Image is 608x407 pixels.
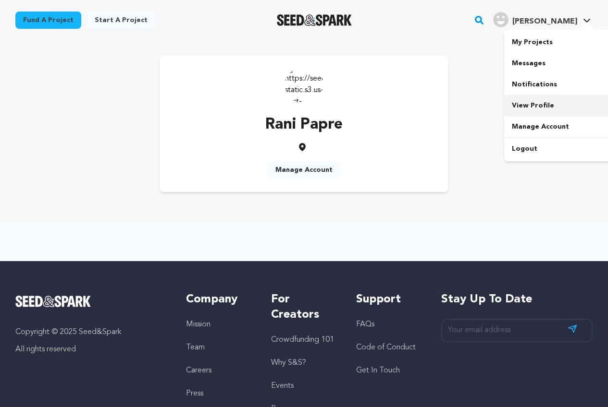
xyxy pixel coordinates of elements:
a: Start a project [87,12,155,29]
a: Fund a project [15,12,81,29]
a: Mission [186,321,211,328]
img: Seed&Spark Logo Dark Mode [277,14,352,26]
p: Rani Papre [265,113,343,136]
h5: Support [356,292,422,307]
a: Code of Conduct [356,344,416,351]
a: Press [186,390,203,397]
img: user.png [493,12,509,27]
a: Manage Account [268,161,340,179]
a: Seed&Spark Homepage [15,296,167,307]
img: Seed&Spark Logo [15,296,91,307]
a: Team [186,344,205,351]
h5: Company [186,292,252,307]
a: Careers [186,367,211,374]
a: FAQs [356,321,374,328]
img: https://seedandspark-static.s3.us-east-2.amazonaws.com/images/User/002/321/690/medium/ACg8ocKl5RC... [285,65,323,104]
span: Rani P.'s Profile [491,10,593,30]
h5: For Creators [271,292,337,323]
a: Rani P.'s Profile [491,10,593,27]
a: Crowdfunding 101 [271,336,334,344]
input: Your email address [441,319,593,342]
a: Events [271,382,294,390]
p: All rights reserved [15,344,167,355]
h5: Stay up to date [441,292,593,307]
p: Copyright © 2025 Seed&Spark [15,326,167,338]
a: Get In Touch [356,367,400,374]
a: Why S&S? [271,359,306,367]
div: Rani P.'s Profile [493,12,577,27]
span: [PERSON_NAME] [512,18,577,25]
a: Seed&Spark Homepage [277,14,352,26]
